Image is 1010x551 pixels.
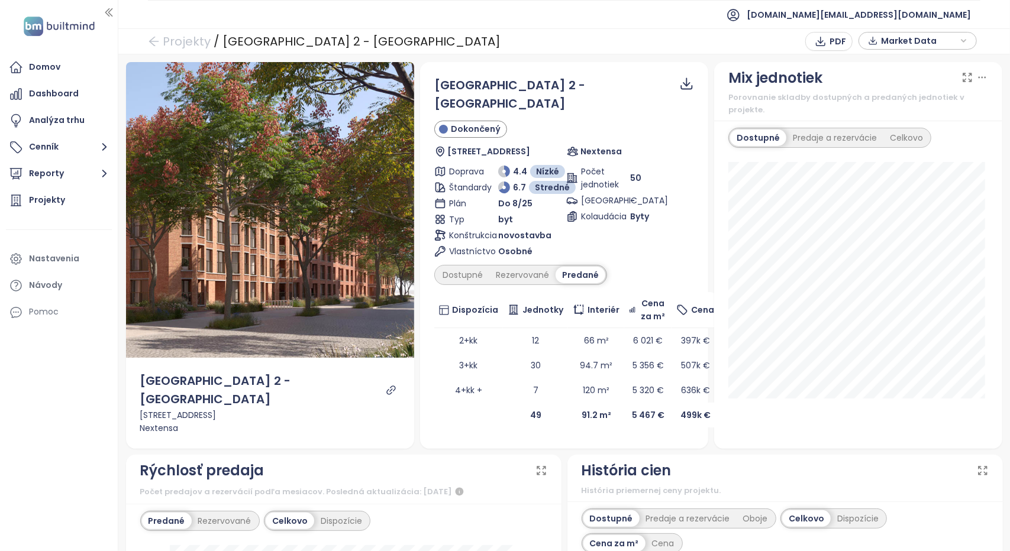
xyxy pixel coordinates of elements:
[881,32,957,50] span: Market Data
[29,113,85,128] div: Analýza trhu
[535,181,570,194] span: Stredné
[728,67,822,89] div: Mix jednotiek
[588,303,619,316] span: Interiér
[632,409,664,421] b: 5 467 €
[522,303,563,316] span: Jednotky
[6,135,112,159] button: Cenník
[449,229,481,242] span: Konštrukcia
[148,35,160,47] span: arrow-left
[449,165,481,178] span: Doprava
[6,82,112,106] a: Dashboard
[865,32,970,50] div: button
[530,409,541,421] b: 49
[20,14,98,38] img: logo
[140,372,382,409] div: [GEOGRAPHIC_DATA] 2 - [GEOGRAPHIC_DATA]
[568,328,624,353] td: 66 m²
[449,245,481,258] span: Vlastníctvo
[6,56,112,79] a: Domov
[568,353,624,378] td: 94.7 m²
[883,129,930,146] div: Celkovo
[513,181,526,194] span: 6.7
[29,60,60,74] div: Domov
[582,409,611,421] b: 91.2 m²
[513,165,527,178] span: 4.4
[568,378,624,403] td: 120 m²
[498,197,533,210] span: Do 8/25
[681,384,710,396] span: 636k €
[582,459,672,482] div: História cien
[29,193,65,208] div: Projekty
[140,422,400,435] div: Nextensa
[449,213,481,226] span: Typ
[782,510,831,527] div: Celkovo
[503,328,568,353] td: 12
[434,328,504,353] td: 2+kk
[581,165,613,191] span: Počet jednotiek
[630,195,635,206] span: -
[214,31,220,52] div: /
[489,267,556,283] div: Rezervované
[6,274,112,297] a: Návody
[140,409,400,422] div: [STREET_ADDRESS]
[747,1,971,29] span: [DOMAIN_NAME][EMAIL_ADDRESS][DOMAIN_NAME]
[633,359,664,371] span: 5 356 €
[640,510,737,527] div: Predaje a rezervácie
[582,485,989,497] div: História priemernej ceny projektu.
[6,247,112,271] a: Nastavenia
[503,353,568,378] td: 30
[691,303,714,316] span: Cena
[633,384,664,396] span: 5 320 €
[498,229,551,242] span: novostavba
[452,303,498,316] span: Dispozícia
[434,353,504,378] td: 3+kk
[805,32,853,51] button: PDF
[6,109,112,132] a: Analýza trhu
[148,31,211,52] a: arrow-left Projekty
[434,77,585,112] span: [GEOGRAPHIC_DATA] 2 - [GEOGRAPHIC_DATA]
[737,510,775,527] div: Oboje
[730,129,786,146] div: Dostupné
[434,378,504,403] td: 4+kk +
[583,510,640,527] div: Dostupné
[830,35,846,48] span: PDF
[581,194,613,207] span: [GEOGRAPHIC_DATA]
[140,485,547,499] div: Počet predajov a rezervácií podľa mesiacov. Posledná aktualizácia: [DATE]
[536,165,559,178] span: Nízké
[451,122,501,135] span: Dokončený
[6,162,112,186] button: Reporty
[503,378,568,403] td: 7
[639,297,667,323] span: Cena za m²
[633,335,663,346] span: 6 021 €
[29,251,79,266] div: Nastavenia
[581,210,613,223] span: Kolaudácia
[222,31,501,52] div: [GEOGRAPHIC_DATA] 2 - [GEOGRAPHIC_DATA]
[142,513,192,529] div: Predané
[192,513,258,529] div: Rezervované
[630,210,649,223] span: Byty
[630,171,641,184] span: 50
[386,385,396,396] a: link
[681,359,710,371] span: 507k €
[680,409,711,421] b: 499k €
[29,304,59,319] div: Pomoc
[786,129,883,146] div: Predaje a rezervácie
[314,513,369,529] div: Dispozície
[831,510,885,527] div: Dispozície
[498,213,513,226] span: byt
[29,278,62,293] div: Návody
[447,145,530,158] span: [STREET_ADDRESS]
[6,300,112,324] div: Pomoc
[436,267,489,283] div: Dostupné
[556,267,605,283] div: Predané
[449,181,481,194] span: Štandardy
[266,513,314,529] div: Celkovo
[449,197,481,210] span: Plán
[728,92,988,116] div: Porovnanie skladby dostupných a predaných jednotiek v projekte.
[498,245,533,258] span: Osobné
[140,459,264,482] div: Rýchlosť predaja
[681,335,710,346] span: 397k €
[580,145,622,158] span: Nextensa
[6,189,112,212] a: Projekty
[29,86,79,101] div: Dashboard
